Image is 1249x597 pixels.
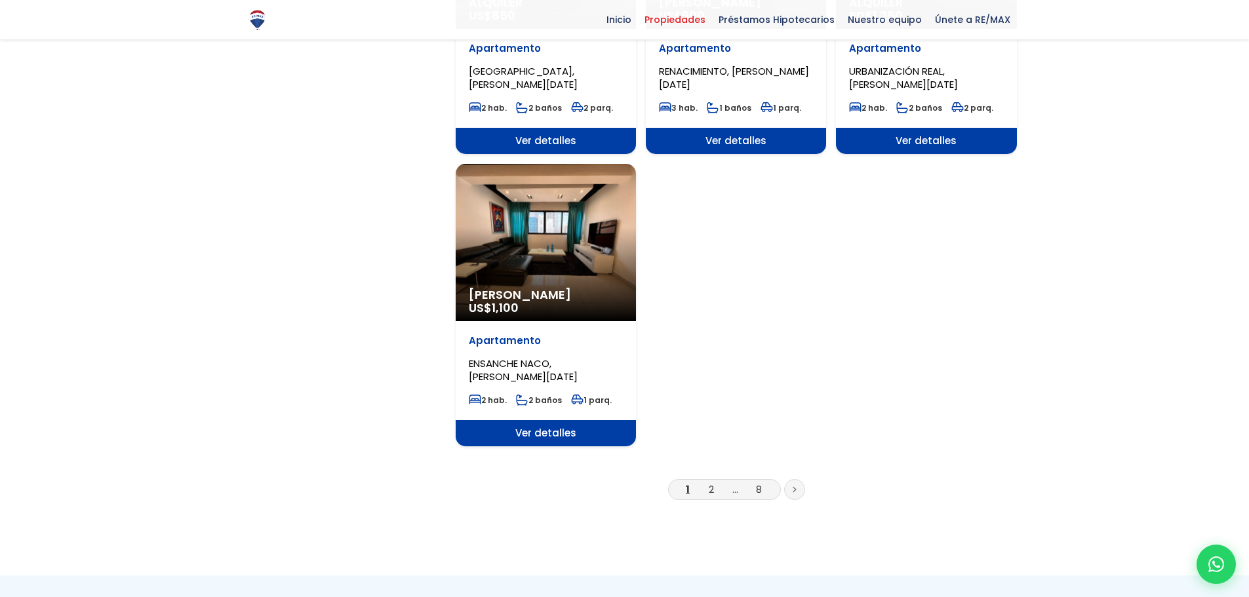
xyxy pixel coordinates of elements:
span: 1,100 [492,299,519,316]
span: ENSANCHE NACO, [PERSON_NAME][DATE] [469,356,578,383]
span: 2 parq. [951,102,993,113]
a: 8 [756,482,762,496]
a: [PERSON_NAME] US$1,100 Apartamento ENSANCHE NACO, [PERSON_NAME][DATE] 2 hab. 2 baños 1 parq. Ver ... [456,164,636,446]
p: Apartamento [469,334,623,347]
span: Nuestro equipo [841,10,928,29]
span: Préstamos Hipotecarios [712,10,841,29]
span: [GEOGRAPHIC_DATA], [PERSON_NAME][DATE] [469,64,578,91]
span: 2 baños [516,102,562,113]
p: Apartamento [469,42,623,55]
p: Apartamento [659,42,813,55]
span: Propiedades [638,10,712,29]
a: ... [732,482,738,496]
span: 2 baños [516,395,562,406]
span: 3 hab. [659,102,698,113]
span: URBANIZACIÓN REAL, [PERSON_NAME][DATE] [849,64,958,91]
span: 1 parq. [571,395,612,406]
span: 1 parq. [761,102,801,113]
p: Apartamento [849,42,1003,55]
span: 2 hab. [469,102,507,113]
span: Ver detalles [646,128,826,154]
span: 2 hab. [849,102,887,113]
span: [PERSON_NAME] [469,288,623,301]
a: 1 [686,482,690,496]
span: RENACIMIENTO, [PERSON_NAME][DATE] [659,64,809,91]
span: 2 hab. [469,395,507,406]
span: Ver detalles [456,420,636,446]
img: Logo de REMAX [246,9,269,31]
a: 2 [709,482,714,496]
span: Inicio [600,10,638,29]
span: 2 baños [896,102,942,113]
span: Únete a RE/MAX [928,10,1017,29]
span: Ver detalles [456,128,636,154]
span: 2 parq. [571,102,613,113]
span: 1 baños [707,102,751,113]
span: Ver detalles [836,128,1016,154]
span: US$ [469,299,519,316]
